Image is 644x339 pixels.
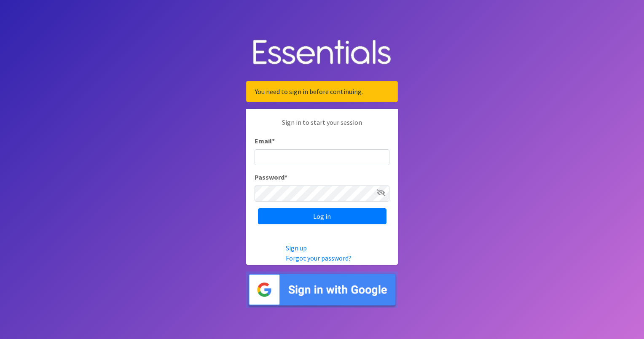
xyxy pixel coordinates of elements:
[246,31,398,75] img: Human Essentials
[286,254,352,262] a: Forgot your password?
[255,136,275,146] label: Email
[246,272,398,308] img: Sign in with Google
[272,137,275,145] abbr: required
[246,81,398,102] div: You need to sign in before continuing.
[284,173,287,181] abbr: required
[255,172,287,182] label: Password
[286,244,307,252] a: Sign up
[258,208,386,224] input: Log in
[255,117,389,136] p: Sign in to start your session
